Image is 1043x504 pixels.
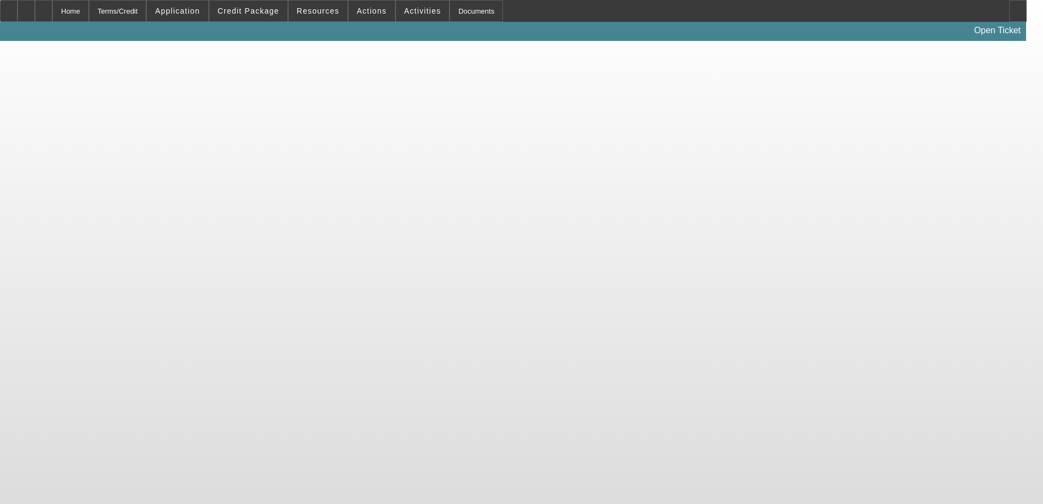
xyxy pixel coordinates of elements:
span: Credit Package [218,7,279,15]
span: Activities [404,7,441,15]
button: Credit Package [209,1,287,21]
button: Actions [349,1,395,21]
span: Application [155,7,200,15]
a: Open Ticket [970,21,1025,40]
button: Activities [396,1,449,21]
button: Application [147,1,208,21]
span: Resources [297,7,339,15]
button: Resources [289,1,347,21]
span: Actions [357,7,387,15]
